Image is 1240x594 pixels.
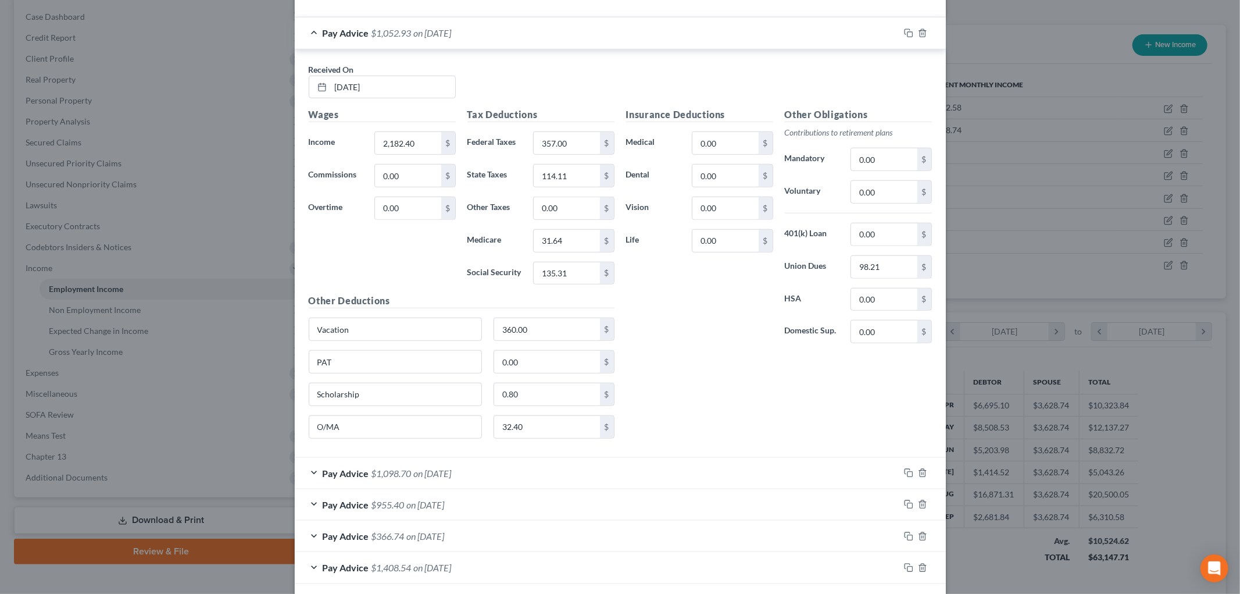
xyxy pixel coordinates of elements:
div: $ [759,132,773,154]
label: Social Security [462,262,528,285]
input: 0.00 [851,321,917,343]
div: $ [600,262,614,284]
label: Dental [620,164,687,187]
input: 0.00 [851,181,917,203]
label: Other Taxes [462,197,528,220]
input: 0.00 [851,223,917,246]
input: 0.00 [375,132,441,154]
label: State Taxes [462,164,528,187]
div: $ [600,230,614,252]
h5: Other Obligations [785,108,932,122]
span: on [DATE] [414,468,452,479]
label: Commissions [303,164,369,187]
input: 0.00 [494,318,600,340]
input: 0.00 [534,262,599,284]
h5: Tax Deductions [467,108,614,122]
span: on [DATE] [407,499,445,510]
input: Specify... [309,351,482,373]
label: Federal Taxes [462,131,528,155]
label: Medical [620,131,687,155]
input: 0.00 [534,165,599,187]
div: $ [600,197,614,219]
input: 0.00 [692,197,758,219]
div: $ [917,148,931,170]
div: $ [441,197,455,219]
input: 0.00 [692,132,758,154]
span: Pay Advice [323,499,369,510]
input: Specify... [309,416,482,438]
label: Medicare [462,229,528,252]
h5: Insurance Deductions [626,108,773,122]
input: MM/DD/YYYY [331,76,455,98]
div: $ [759,165,773,187]
label: HSA [779,288,845,311]
div: $ [917,181,931,203]
span: Pay Advice [323,531,369,542]
span: Pay Advice [323,27,369,38]
label: Union Dues [779,255,845,279]
input: Specify... [309,383,482,406]
label: Domestic Sup. [779,320,845,343]
span: on [DATE] [407,531,445,542]
span: $955.40 [371,499,405,510]
span: $1,408.54 [371,562,412,573]
div: $ [600,165,614,187]
input: 0.00 [534,132,599,154]
span: Income [309,137,335,147]
div: $ [917,256,931,278]
div: $ [759,230,773,252]
input: 0.00 [851,148,917,170]
input: Specify... [309,318,482,340]
input: 0.00 [375,165,441,187]
div: $ [759,197,773,219]
div: $ [600,132,614,154]
input: 0.00 [494,416,600,438]
label: 401(k) Loan [779,223,845,246]
label: Mandatory [779,148,845,171]
label: Overtime [303,197,369,220]
span: $366.74 [371,531,405,542]
label: Voluntary [779,180,845,204]
label: Life [620,229,687,252]
div: $ [600,351,614,373]
input: 0.00 [494,383,600,406]
span: on [DATE] [414,562,452,573]
span: on [DATE] [414,27,452,38]
h5: Wages [309,108,456,122]
input: 0.00 [851,289,917,311]
input: 0.00 [851,256,917,278]
div: $ [600,383,614,406]
input: 0.00 [692,230,758,252]
label: Vision [620,197,687,220]
div: $ [441,132,455,154]
span: Pay Advice [323,468,369,479]
div: $ [917,289,931,311]
input: 0.00 [534,197,599,219]
span: $1,098.70 [371,468,412,479]
h5: Other Deductions [309,294,614,308]
span: Received On [309,65,354,74]
input: 0.00 [375,197,441,219]
input: 0.00 [494,351,600,373]
div: Open Intercom Messenger [1200,554,1228,582]
span: Pay Advice [323,562,369,573]
div: $ [600,318,614,340]
input: 0.00 [692,165,758,187]
div: $ [917,321,931,343]
div: $ [441,165,455,187]
p: Contributions to retirement plans [785,127,932,138]
div: $ [600,416,614,438]
span: $1,052.93 [371,27,412,38]
div: $ [917,223,931,246]
input: 0.00 [534,230,599,252]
